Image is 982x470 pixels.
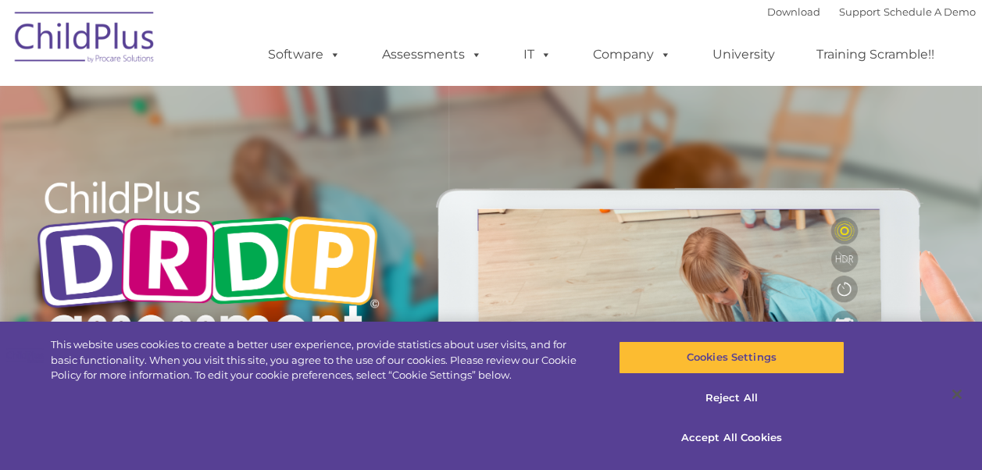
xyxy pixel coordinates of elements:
[884,5,976,18] a: Schedule A Demo
[619,422,845,454] button: Accept All Cookies
[767,5,820,18] a: Download
[252,39,356,70] a: Software
[508,39,567,70] a: IT
[30,160,385,376] img: Copyright - DRDP Logo Light
[51,337,589,383] div: This website uses cookies to create a better user experience, provide statistics about user visit...
[7,1,163,79] img: ChildPlus by Procare Solutions
[839,5,880,18] a: Support
[801,39,950,70] a: Training Scramble!!
[767,5,976,18] font: |
[619,341,845,374] button: Cookies Settings
[940,377,974,411] button: Close
[577,39,687,70] a: Company
[619,382,845,415] button: Reject All
[697,39,791,70] a: University
[366,39,498,70] a: Assessments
